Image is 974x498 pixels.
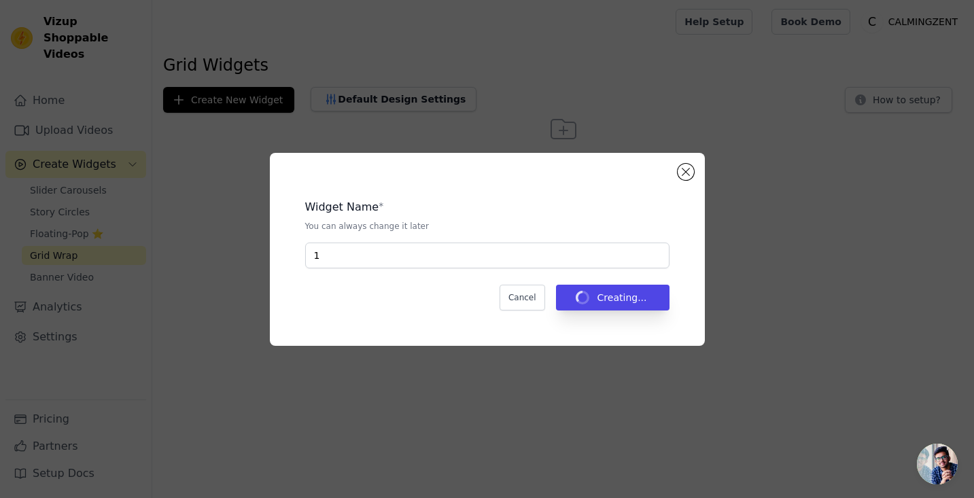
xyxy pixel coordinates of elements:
[556,285,669,310] button: Creating...
[678,164,694,180] button: Close modal
[305,221,669,232] p: You can always change it later
[917,444,958,484] div: Chat öffnen
[500,285,545,310] button: Cancel
[305,199,379,215] legend: Widget Name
